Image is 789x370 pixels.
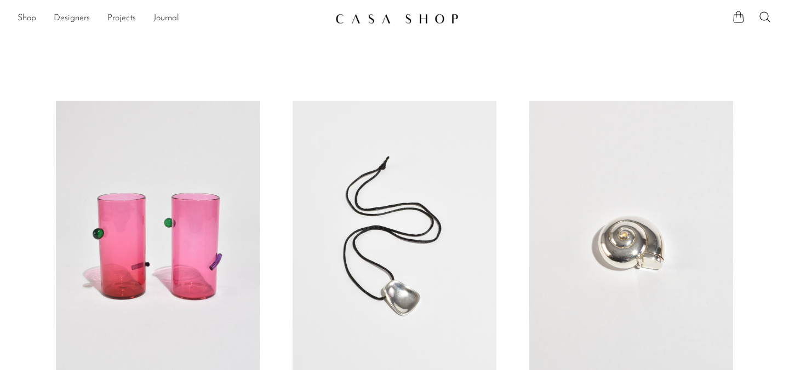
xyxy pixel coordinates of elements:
[18,11,36,26] a: Shop
[107,11,136,26] a: Projects
[18,9,327,28] nav: Desktop navigation
[54,11,90,26] a: Designers
[153,11,179,26] a: Journal
[18,9,327,28] ul: NEW HEADER MENU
